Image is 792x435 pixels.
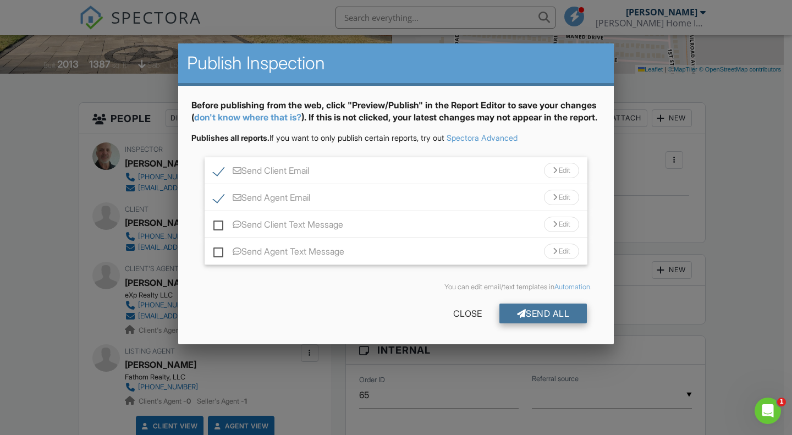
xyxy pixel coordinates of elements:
label: Send Agent Text Message [213,246,344,260]
h2: Publish Inspection [187,52,605,74]
a: don't know where that is? [194,112,301,123]
a: Spectora Advanced [447,133,518,142]
label: Send Client Text Message [213,219,343,233]
div: Edit [544,217,579,232]
span: If you want to only publish certain reports, try out [191,133,444,142]
strong: Publishes all reports. [191,133,269,142]
div: Before publishing from the web, click "Preview/Publish" in the Report Editor to save your changes... [191,99,601,133]
div: Edit [544,163,579,178]
div: Edit [544,244,579,259]
a: Automation [554,283,590,291]
iframe: Intercom live chat [755,398,781,424]
div: Close [436,304,499,323]
label: Send Agent Email [213,192,310,206]
div: You can edit email/text templates in . [200,283,592,291]
label: Send Client Email [213,166,309,179]
span: 1 [777,398,786,406]
div: Edit [544,190,579,205]
div: Send All [499,304,587,323]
